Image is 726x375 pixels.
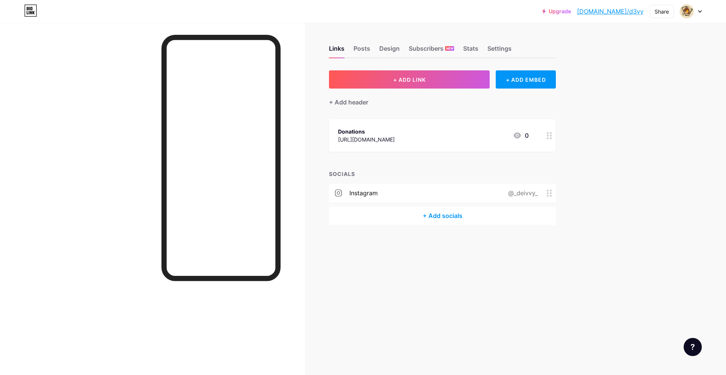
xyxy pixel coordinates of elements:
div: [URL][DOMAIN_NAME] [338,135,395,143]
div: Design [379,44,400,58]
span: + ADD LINK [393,76,426,83]
div: SOCIALS [329,170,556,178]
div: Subscribers [409,44,454,58]
div: + ADD EMBED [496,70,556,89]
div: Links [329,44,344,58]
div: Donations [338,128,395,135]
div: 0 [513,131,529,140]
div: + Add socials [329,207,556,225]
div: + Add header [329,98,368,107]
div: Posts [354,44,370,58]
div: Settings [487,44,512,58]
span: NEW [446,46,453,51]
img: d3vy [679,4,694,19]
a: Upgrade [542,8,571,14]
div: Stats [463,44,478,58]
div: Share [655,8,669,16]
div: @_deivvy_ [496,188,547,198]
a: [DOMAIN_NAME]/d3vy [577,7,644,16]
button: + ADD LINK [329,70,490,89]
div: instagram [349,188,378,198]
